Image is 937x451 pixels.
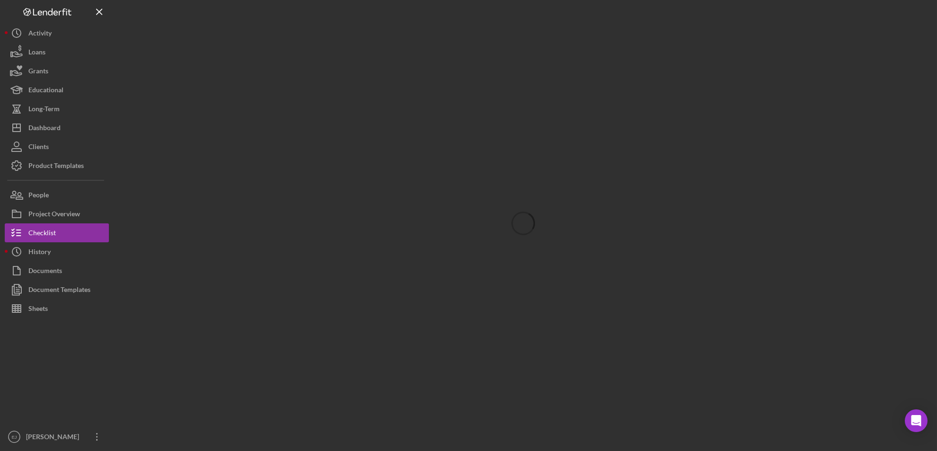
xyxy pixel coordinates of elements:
button: Project Overview [5,204,109,223]
button: Product Templates [5,156,109,175]
div: History [28,242,51,264]
div: Sheets [28,299,48,320]
div: Long-Term [28,99,60,121]
button: History [5,242,109,261]
button: Sheets [5,299,109,318]
div: Open Intercom Messenger [905,409,928,432]
button: Documents [5,261,109,280]
button: Dashboard [5,118,109,137]
div: Grants [28,62,48,83]
div: Loans [28,43,45,64]
div: Activity [28,24,52,45]
button: Loans [5,43,109,62]
div: [PERSON_NAME] [24,427,85,449]
button: Document Templates [5,280,109,299]
button: EJ[PERSON_NAME] [5,427,109,446]
div: Documents [28,261,62,283]
button: Activity [5,24,109,43]
div: People [28,186,49,207]
button: Grants [5,62,109,80]
text: EJ [11,434,17,440]
div: Clients [28,137,49,159]
div: Educational [28,80,63,102]
div: Product Templates [28,156,84,177]
button: Long-Term [5,99,109,118]
div: Dashboard [28,118,61,140]
div: Document Templates [28,280,90,301]
button: Checklist [5,223,109,242]
button: Clients [5,137,109,156]
div: Project Overview [28,204,80,226]
div: Checklist [28,223,56,245]
button: People [5,186,109,204]
button: Educational [5,80,109,99]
